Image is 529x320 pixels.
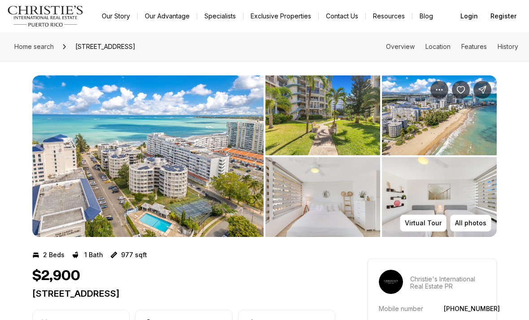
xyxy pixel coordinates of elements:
button: View image gallery [32,75,264,237]
button: Save Property: 185 CALLE PINE GROVE #46-C [452,81,470,99]
img: logo [7,5,84,27]
p: Mobile number [379,305,423,312]
span: Home search [14,43,54,50]
button: Login [455,7,483,25]
button: Share Property: 185 CALLE PINE GROVE #46-C [473,81,491,99]
p: 977 sqft [121,251,147,259]
p: 1 Bath [84,251,103,259]
p: [STREET_ADDRESS] [32,288,335,299]
a: Exclusive Properties [243,10,318,22]
button: Virtual Tour [400,215,447,232]
button: View image gallery [382,157,497,237]
a: Our Advantage [138,10,197,22]
nav: Page section menu [386,43,518,50]
a: Skip to: Location [425,43,451,50]
a: Blog [412,10,440,22]
a: Resources [366,10,412,22]
button: View image gallery [265,75,380,155]
span: [STREET_ADDRESS] [72,39,139,54]
button: View image gallery [265,157,380,237]
li: 2 of 7 [265,75,497,237]
button: All photos [450,215,491,232]
p: All photos [455,219,486,227]
a: Our Story [95,10,137,22]
h1: $2,900 [32,267,80,285]
a: Home search [11,39,57,54]
div: Listing Photos [32,75,497,237]
button: Property options [430,81,448,99]
p: 2 Beds [43,251,65,259]
button: View image gallery [382,75,497,155]
a: Specialists [197,10,243,22]
a: Skip to: Overview [386,43,415,50]
li: 1 of 7 [32,75,264,237]
a: Skip to: Features [461,43,487,50]
p: Virtual Tour [405,219,442,227]
span: Register [490,13,516,20]
span: Login [460,13,478,20]
button: Register [485,7,522,25]
button: Contact Us [319,10,365,22]
a: Skip to: History [498,43,518,50]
